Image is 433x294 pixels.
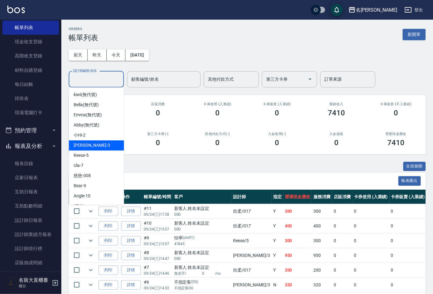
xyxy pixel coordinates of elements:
[74,132,86,138] span: 小Hi -2
[328,109,345,117] h3: 7410
[142,234,173,248] td: #9
[174,205,230,212] div: 新客人 姓名未設定
[389,219,427,233] td: 0
[272,263,283,277] td: Y
[136,102,180,106] h2: 店販消費
[144,212,171,217] p: 09/24 (三) 17:38
[398,178,421,184] a: 報表匯出
[142,204,173,219] td: #11
[2,199,59,213] a: 互助點數明細
[2,242,59,256] a: 設計師排行榜
[2,106,59,120] a: 現場電腦打卡
[389,190,427,204] th: 卡券販賣 (入業績)
[272,204,283,219] td: Y
[19,283,50,289] p: 櫃台
[346,4,400,16] button: 名[PERSON_NAME]
[86,236,95,245] button: expand row
[74,91,97,98] span: kiwi (無代號)
[312,278,332,292] td: 320
[144,226,171,232] p: 09/24 (三) 15:57
[232,204,272,219] td: 欣柔 /017
[232,219,272,233] td: 欣柔 /017
[2,185,59,199] a: 互助日報表
[191,279,198,285] p: (D0)
[144,256,171,261] p: 09/24 (三) 14:47
[121,280,141,290] a: 詳情
[2,213,59,227] a: 設計師日報表
[74,122,99,128] span: Abby (無代號)
[144,285,171,291] p: 09/24 (三) 14:32
[232,248,272,263] td: [PERSON_NAME] /3
[98,251,118,260] button: 列印
[312,248,332,263] td: 950
[136,132,180,136] h2: 第三方卡券(-)
[255,132,299,136] h2: 入金使用(-)
[156,138,160,147] h3: 0
[403,31,426,37] a: 新開單
[174,212,230,217] p: D00
[144,241,171,247] p: 09/24 (三) 15:57
[125,49,149,61] button: [DATE]
[332,263,352,277] td: 0
[174,241,230,247] p: 47845
[352,190,389,204] th: 卡券使用 (入業績)
[332,278,352,292] td: 0
[69,49,88,61] button: 前天
[74,193,90,199] span: Angle -10
[2,122,59,138] button: 預約管理
[272,278,283,292] td: N
[98,207,118,216] button: 列印
[283,263,312,277] td: 200
[403,29,426,40] button: 新開單
[389,263,427,277] td: 0
[86,207,95,216] button: expand row
[2,157,59,171] a: 報表目錄
[232,234,272,248] td: Reese /5
[215,138,220,147] h3: 0
[121,207,141,216] a: 詳情
[98,236,118,246] button: 列印
[332,219,352,233] td: 0
[352,263,389,277] td: 0
[74,142,110,149] span: [PERSON_NAME] -3
[195,102,240,106] h2: 卡券使用 (入業績)
[312,204,332,219] td: 300
[120,190,142,204] th: 操作
[69,27,98,31] h2: ORDERS
[2,21,59,35] a: 帳單列表
[389,204,427,219] td: 0
[2,138,59,154] button: 報表及分析
[352,248,389,263] td: 0
[232,278,272,292] td: [PERSON_NAME] /3
[314,132,359,136] h2: 入金儲值
[107,49,126,61] button: 今天
[2,35,59,49] a: 現金收支登錄
[7,6,25,13] img: Logo
[142,190,173,204] th: 帳單編號/時間
[387,138,404,147] h3: 7410
[86,265,95,275] button: expand row
[275,109,279,117] h3: 0
[275,138,279,147] h3: 0
[195,132,240,136] h2: 其他付款方式(-)
[74,203,84,209] span: YT -11
[74,102,99,108] span: Bella (無代號)
[73,68,97,73] label: 設計師編號/姓名
[305,74,315,84] button: Open
[2,91,59,106] a: 排班表
[283,190,312,204] th: 營業現金應收
[312,190,332,204] th: 服務消費
[174,250,230,256] div: 新客人 姓名未設定
[2,171,59,185] a: 店家日報表
[352,204,389,219] td: 0
[173,190,232,204] th: 客戶
[334,138,339,147] h3: 0
[272,219,283,233] td: Y
[142,263,173,277] td: #7
[2,256,59,270] a: 店販抽成明細
[402,4,426,16] button: 登出
[142,219,173,233] td: #10
[86,221,95,230] button: expand row
[255,102,299,106] h2: 卡券販賣 (入業績)
[332,204,352,219] td: 0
